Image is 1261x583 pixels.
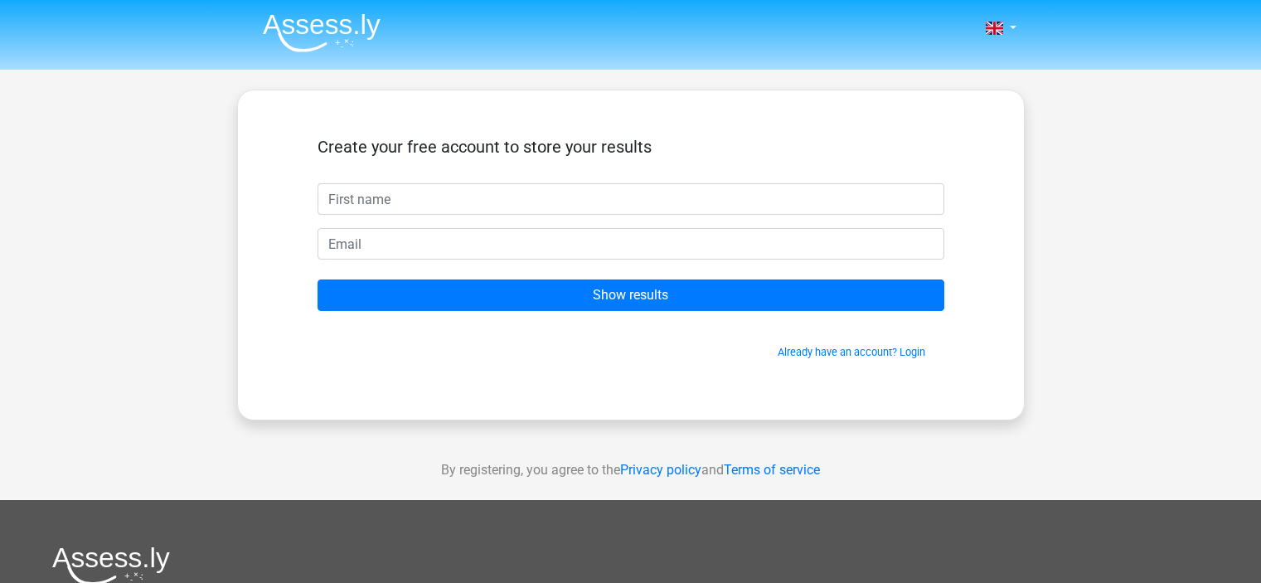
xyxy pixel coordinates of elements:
a: Terms of service [724,462,820,478]
input: First name [318,183,944,215]
input: Show results [318,279,944,311]
h5: Create your free account to store your results [318,137,944,157]
a: Privacy policy [620,462,701,478]
img: Assessly [263,13,381,52]
a: Already have an account? Login [778,346,925,358]
input: Email [318,228,944,260]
